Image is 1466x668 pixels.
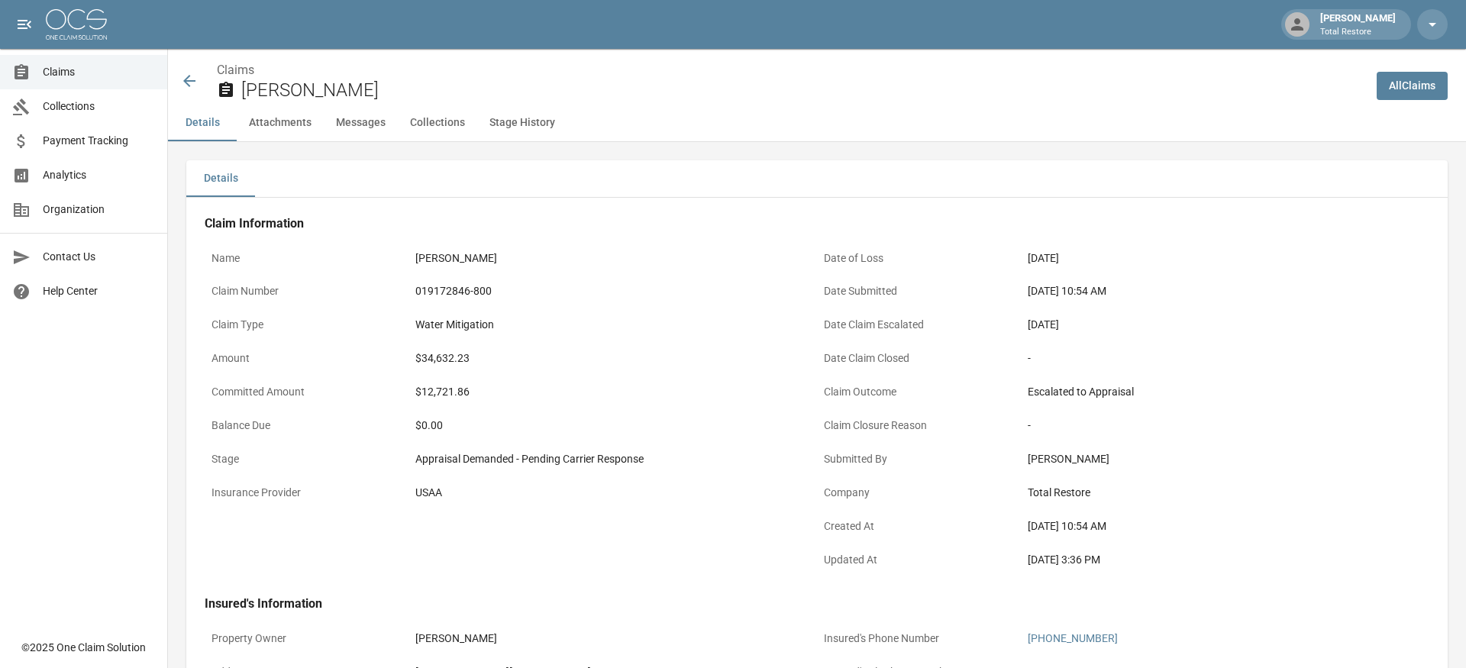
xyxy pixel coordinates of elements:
h4: Insured's Information [205,596,1429,612]
span: Help Center [43,283,155,299]
div: Escalated to Appraisal [1028,384,1422,400]
button: Attachments [237,105,324,141]
button: Collections [398,105,477,141]
div: $0.00 [415,418,810,434]
div: anchor tabs [168,105,1466,141]
p: Claim Number [205,276,408,306]
div: [DATE] 10:54 AM [1028,283,1422,299]
button: Stage History [477,105,567,141]
p: Amount [205,344,408,373]
nav: breadcrumb [217,61,1364,79]
p: Balance Due [205,411,408,440]
span: Analytics [43,167,155,183]
div: [DATE] 3:36 PM [1028,552,1422,568]
p: Stage [205,444,408,474]
div: Total Restore [1028,485,1422,501]
p: Insurance Provider [205,478,408,508]
div: © 2025 One Claim Solution [21,640,146,655]
p: Claim Closure Reason [817,411,1021,440]
p: Date Claim Escalated [817,310,1021,340]
span: Organization [43,202,155,218]
button: Messages [324,105,398,141]
div: 019172846-800 [415,283,810,299]
div: [PERSON_NAME] [1028,451,1422,467]
div: $34,632.23 [415,350,810,366]
button: open drawer [9,9,40,40]
p: Date Submitted [817,276,1021,306]
p: Claim Type [205,310,408,340]
div: USAA [415,485,810,501]
p: Property Owner [205,624,408,653]
p: Company [817,478,1021,508]
img: ocs-logo-white-transparent.png [46,9,107,40]
div: - [1028,350,1422,366]
a: AllClaims [1377,72,1448,100]
p: Submitted By [817,444,1021,474]
div: [DATE] [1028,317,1422,333]
div: Appraisal Demanded - Pending Carrier Response [415,451,810,467]
div: $12,721.86 [415,384,810,400]
span: Claims [43,64,155,80]
p: Name [205,244,408,273]
a: Claims [217,63,254,77]
div: [PERSON_NAME] [415,631,810,647]
div: [DATE] 10:54 AM [1028,518,1422,534]
p: Committed Amount [205,377,408,407]
div: [PERSON_NAME] [415,250,810,266]
p: Total Restore [1320,26,1396,39]
p: Date of Loss [817,244,1021,273]
div: [PERSON_NAME] [1314,11,1402,38]
button: Details [186,160,255,197]
p: Insured's Phone Number [817,624,1021,653]
p: Claim Outcome [817,377,1021,407]
div: details tabs [186,160,1448,197]
h2: [PERSON_NAME] [241,79,1364,102]
div: Water Mitigation [415,317,810,333]
h4: Claim Information [205,216,1429,231]
button: Details [168,105,237,141]
div: - [1028,418,1422,434]
p: Created At [817,511,1021,541]
p: Updated At [817,545,1021,575]
div: [DATE] [1028,250,1422,266]
span: Payment Tracking [43,133,155,149]
p: Date Claim Closed [817,344,1021,373]
span: Collections [43,98,155,115]
span: Contact Us [43,249,155,265]
a: [PHONE_NUMBER] [1028,632,1118,644]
